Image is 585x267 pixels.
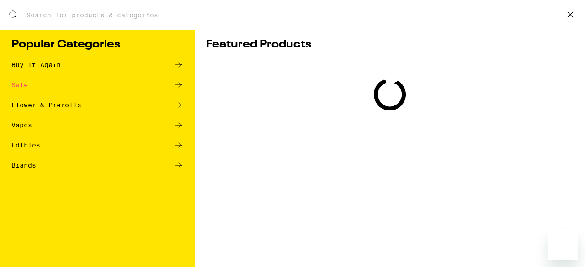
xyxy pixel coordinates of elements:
[11,39,184,50] h1: Popular Categories
[11,120,184,131] a: Vapes
[11,142,40,148] div: Edibles
[11,99,184,110] a: Flower & Prerolls
[11,122,32,128] div: Vapes
[11,102,81,108] div: Flower & Prerolls
[11,79,184,90] a: Sale
[206,39,574,50] h1: Featured Products
[11,62,61,68] div: Buy It Again
[11,140,184,151] a: Edibles
[11,82,28,88] div: Sale
[11,59,184,70] a: Buy It Again
[26,11,556,19] input: Search for products & categories
[11,160,184,171] a: Brands
[548,230,578,260] iframe: Button to launch messaging window
[11,162,36,168] div: Brands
